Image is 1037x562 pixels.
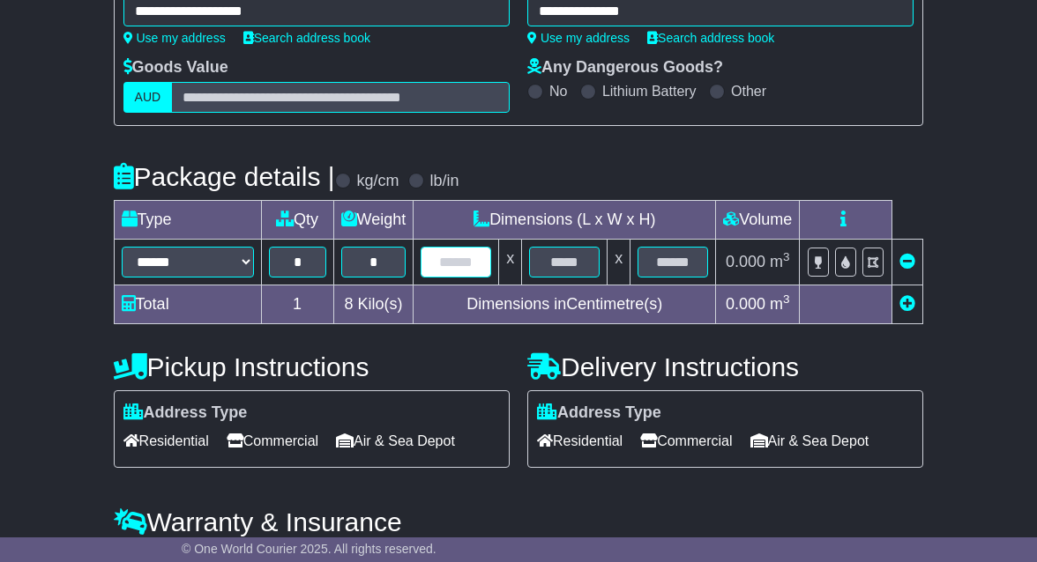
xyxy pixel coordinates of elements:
sup: 3 [783,250,790,263]
span: Residential [537,427,623,455]
td: Kilo(s) [333,285,414,324]
a: Search address book [243,31,370,45]
label: Other [731,83,766,100]
td: Dimensions in Centimetre(s) [414,285,716,324]
td: Qty [261,201,333,240]
td: 1 [261,285,333,324]
span: 0.000 [726,295,765,313]
span: Commercial [227,427,318,455]
td: Volume [716,201,800,240]
td: x [608,240,630,285]
a: Remove this item [899,253,915,270]
td: Total [114,285,261,324]
span: Air & Sea Depot [336,427,455,455]
sup: 3 [783,292,790,306]
h4: Pickup Instructions [114,352,510,381]
span: © One World Courier 2025. All rights reserved. [182,542,436,556]
h4: Delivery Instructions [527,352,923,381]
h4: Warranty & Insurance [114,507,924,536]
a: Search address book [647,31,774,45]
label: Address Type [537,403,661,423]
span: m [770,295,790,313]
span: Residential [123,427,209,455]
label: Address Type [123,403,248,423]
td: x [499,240,522,285]
label: Lithium Battery [602,83,697,100]
label: kg/cm [357,172,399,191]
td: Weight [333,201,414,240]
label: No [549,83,567,100]
span: m [770,253,790,270]
label: AUD [123,82,173,113]
span: Air & Sea Depot [750,427,869,455]
a: Add new item [899,295,915,313]
td: Type [114,201,261,240]
label: lb/in [430,172,459,191]
a: Use my address [123,31,226,45]
label: Any Dangerous Goods? [527,58,723,78]
a: Use my address [527,31,630,45]
h4: Package details | [114,162,335,191]
span: 8 [344,295,353,313]
label: Goods Value [123,58,228,78]
span: 0.000 [726,253,765,270]
span: Commercial [640,427,732,455]
td: Dimensions (L x W x H) [414,201,716,240]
